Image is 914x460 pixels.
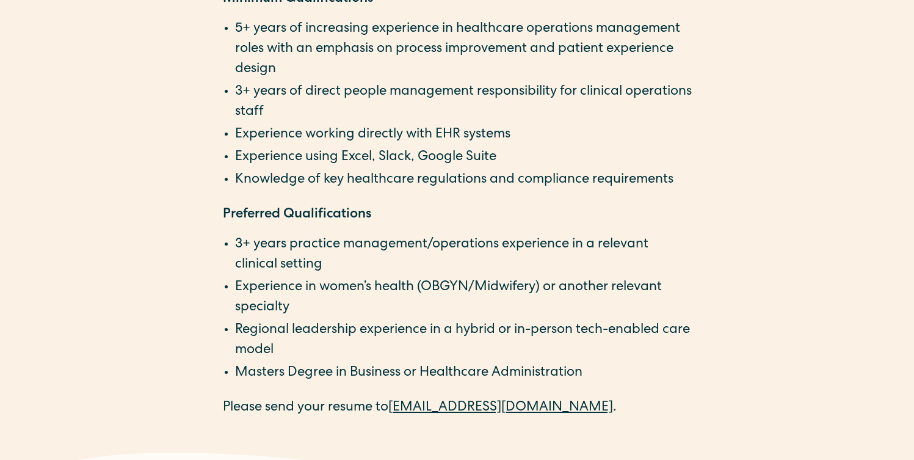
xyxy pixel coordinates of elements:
li: Knowledge of key healthcare regulations and compliance requirements [235,170,692,191]
a: [EMAIL_ADDRESS][DOMAIN_NAME] [388,401,613,415]
li: Experience working directly with EHR systems [235,125,692,145]
li: Regional leadership experience in a hybrid or in-person tech-enabled care model [235,321,692,361]
p: Please send your resume to . [223,398,692,418]
li: Masters Degree in Business or Healthcare Administration [235,363,692,384]
li: 3+ years practice management/operations experience in a relevant clinical setting [235,235,692,276]
strong: Preferred Qualifications [223,208,371,222]
li: 3+ years of direct people management responsibility for clinical operations staff [235,82,692,123]
li: Experience using Excel, Slack, Google Suite [235,148,692,168]
li: 5+ years of increasing experience in healthcare operations management roles with an emphasis on p... [235,20,692,80]
li: Experience in women’s health (OBGYN/Midwifery) or another relevant specialty [235,278,692,318]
